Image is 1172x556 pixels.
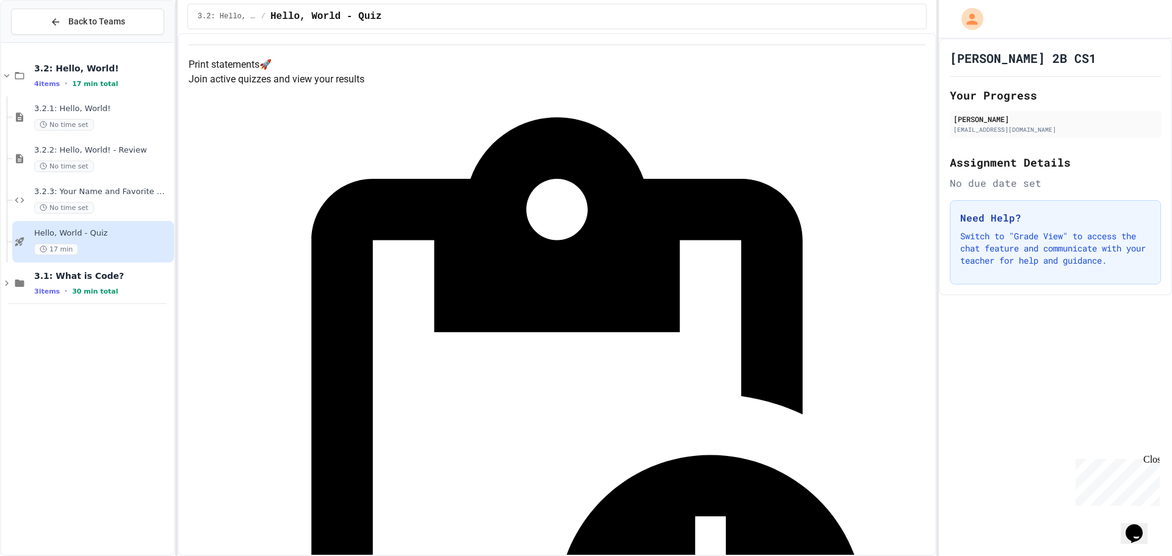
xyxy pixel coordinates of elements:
span: Hello, World - Quiz [34,228,172,239]
div: Chat with us now!Close [5,5,84,78]
span: No time set [34,161,94,172]
span: 3.2.1: Hello, World! [34,104,172,114]
span: Hello, World - Quiz [270,9,382,24]
p: Join active quizzes and view your results [189,72,925,87]
span: Back to Teams [68,15,125,28]
span: No time set [34,119,94,131]
span: • [65,79,67,88]
span: 3.2: Hello, World! [34,63,172,74]
h3: Need Help? [960,211,1151,225]
div: [PERSON_NAME] [953,114,1157,125]
span: 17 min [34,244,78,255]
span: 3 items [34,287,60,295]
h1: [PERSON_NAME] 2B CS1 [950,49,1096,67]
span: 4 items [34,80,60,88]
span: 3.1: What is Code? [34,270,172,281]
h2: Assignment Details [950,154,1161,171]
span: 3.2.2: Hello, World! - Review [34,145,172,156]
button: Back to Teams [11,9,164,35]
span: • [65,286,67,296]
span: 17 min total [72,80,118,88]
div: My Account [949,5,986,33]
div: [EMAIL_ADDRESS][DOMAIN_NAME] [953,125,1157,134]
iframe: chat widget [1121,507,1160,544]
span: 3.2.3: Your Name and Favorite Movie [34,187,172,197]
h2: Your Progress [950,87,1161,104]
span: 3.2: Hello, World! [198,12,256,21]
div: No due date set [950,176,1161,190]
span: / [261,12,266,21]
iframe: chat widget [1071,454,1160,506]
span: 30 min total [72,287,118,295]
p: Switch to "Grade View" to access the chat feature and communicate with your teacher for help and ... [960,230,1151,267]
h4: Print statements 🚀 [189,57,925,72]
span: No time set [34,202,94,214]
